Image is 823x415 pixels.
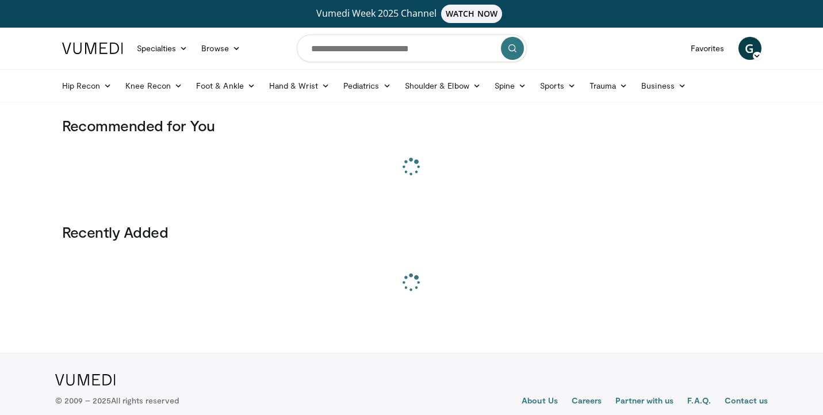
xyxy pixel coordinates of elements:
[583,74,635,97] a: Trauma
[62,116,761,135] h3: Recommended for You
[615,395,673,409] a: Partner with us
[488,74,533,97] a: Spine
[118,74,189,97] a: Knee Recon
[55,395,179,406] p: © 2009 – 2025
[441,5,502,23] span: WATCH NOW
[634,74,693,97] a: Business
[55,374,116,386] img: VuMedi Logo
[572,395,602,409] a: Careers
[687,395,710,409] a: F.A.Q.
[111,395,178,405] span: All rights reserved
[194,37,247,60] a: Browse
[189,74,262,97] a: Foot & Ankle
[130,37,195,60] a: Specialties
[62,223,761,241] h3: Recently Added
[297,35,527,62] input: Search topics, interventions
[533,74,583,97] a: Sports
[336,74,398,97] a: Pediatrics
[522,395,558,409] a: About Us
[62,43,123,54] img: VuMedi Logo
[55,74,119,97] a: Hip Recon
[398,74,488,97] a: Shoulder & Elbow
[64,5,760,23] a: Vumedi Week 2025 ChannelWATCH NOW
[738,37,761,60] a: G
[262,74,336,97] a: Hand & Wrist
[684,37,732,60] a: Favorites
[725,395,768,409] a: Contact us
